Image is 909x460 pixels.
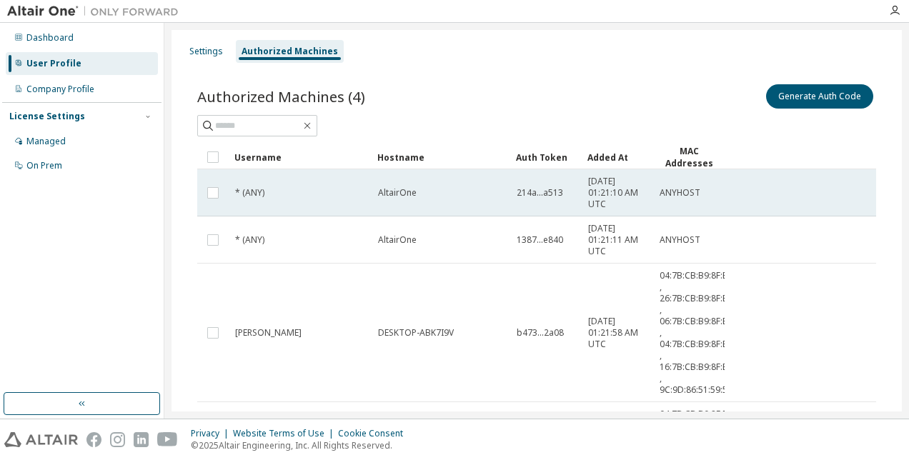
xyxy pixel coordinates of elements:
span: 1387...e840 [517,234,563,246]
div: Settings [189,46,223,57]
img: youtube.svg [157,432,178,447]
div: Added At [587,146,647,169]
span: ANYHOST [660,234,700,246]
span: 04:7B:CB:B9:8F:B2 , 26:7B:CB:B9:8F:B2 , 06:7B:CB:B9:8F:B2 , 04:7B:CB:B9:8F:B3 , 16:7B:CB:B9:8F:B2... [660,270,733,396]
img: facebook.svg [86,432,101,447]
div: Dashboard [26,32,74,44]
div: MAC Addresses [659,145,719,169]
div: On Prem [26,160,62,171]
span: b473...2a08 [517,327,564,339]
span: * (ANY) [235,187,264,199]
div: Hostname [377,146,505,169]
span: 214a...a513 [517,187,563,199]
button: Generate Auth Code [766,84,873,109]
div: Privacy [191,428,233,439]
div: Authorized Machines [242,46,338,57]
div: License Settings [9,111,85,122]
span: [DATE] 01:21:10 AM UTC [588,176,647,210]
span: DESKTOP-ABK7I9V [378,327,454,339]
span: Authorized Machines (4) [197,86,365,106]
div: Managed [26,136,66,147]
span: [DATE] 01:21:11 AM UTC [588,223,647,257]
span: [PERSON_NAME] [235,327,302,339]
div: Cookie Consent [338,428,412,439]
img: linkedin.svg [134,432,149,447]
img: Altair One [7,4,186,19]
span: [DATE] 01:21:58 AM UTC [588,316,647,350]
div: Company Profile [26,84,94,95]
img: instagram.svg [110,432,125,447]
div: Website Terms of Use [233,428,338,439]
div: Auth Token [516,146,576,169]
p: © 2025 Altair Engineering, Inc. All Rights Reserved. [191,439,412,451]
div: User Profile [26,58,81,69]
img: altair_logo.svg [4,432,78,447]
span: * (ANY) [235,234,264,246]
span: AltairOne [378,234,417,246]
span: ANYHOST [660,187,700,199]
span: AltairOne [378,187,417,199]
div: Username [234,146,366,169]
